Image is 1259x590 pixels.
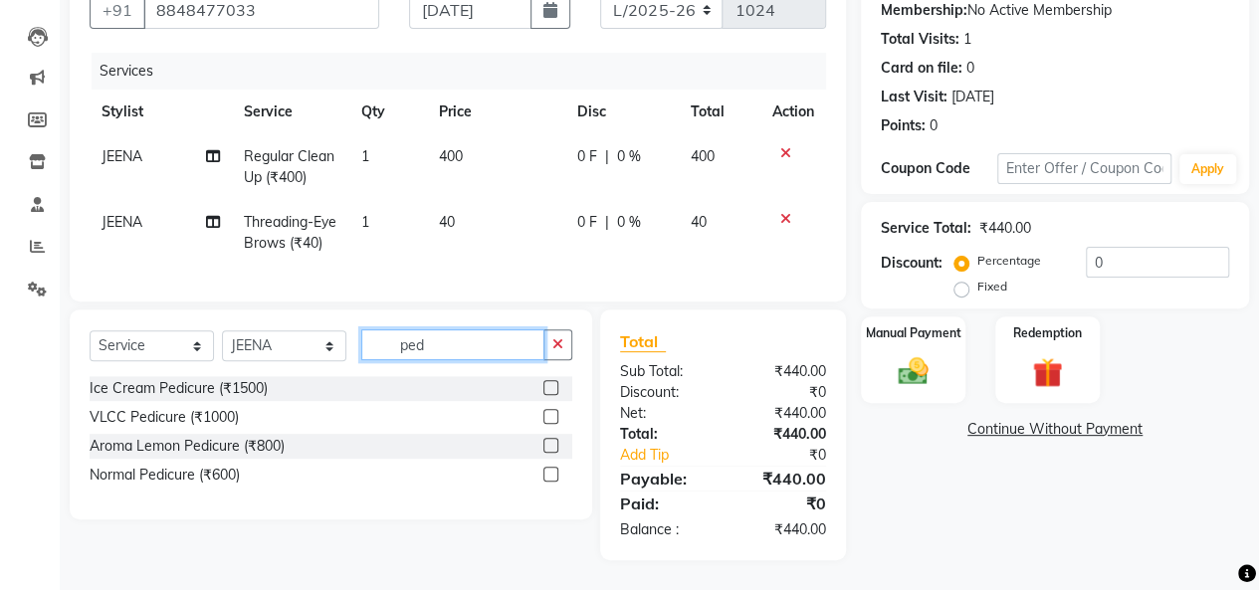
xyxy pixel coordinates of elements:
[244,147,334,186] span: Regular Clean Up (₹400)
[605,212,609,233] span: |
[605,146,609,167] span: |
[930,115,938,136] div: 0
[92,53,841,90] div: Services
[90,378,268,399] div: Ice Cream Pedicure (₹1500)
[102,213,142,231] span: JEENA
[977,278,1007,295] label: Fixed
[723,424,841,445] div: ₹440.00
[102,147,142,165] span: JEENA
[865,419,1245,440] a: Continue Without Payment
[605,403,724,424] div: Net:
[723,361,841,382] div: ₹440.00
[361,329,544,360] input: Search or Scan
[881,218,971,239] div: Service Total:
[605,519,724,540] div: Balance :
[866,324,961,342] label: Manual Payment
[232,90,348,134] th: Service
[742,445,841,466] div: ₹0
[889,354,938,389] img: _cash.svg
[881,87,947,107] div: Last Visit:
[617,146,641,167] span: 0 %
[1023,354,1072,391] img: _gift.svg
[90,465,240,486] div: Normal Pedicure (₹600)
[977,252,1041,270] label: Percentage
[979,218,1031,239] div: ₹440.00
[951,87,994,107] div: [DATE]
[439,147,463,165] span: 400
[90,436,285,457] div: Aroma Lemon Pedicure (₹800)
[691,213,707,231] span: 40
[881,253,943,274] div: Discount:
[691,147,715,165] span: 400
[577,146,597,167] span: 0 F
[966,58,974,79] div: 0
[963,29,971,50] div: 1
[605,445,742,466] a: Add Tip
[620,331,666,352] span: Total
[565,90,679,134] th: Disc
[679,90,760,134] th: Total
[605,492,724,515] div: Paid:
[997,153,1171,184] input: Enter Offer / Coupon Code
[439,213,455,231] span: 40
[90,407,239,428] div: VLCC Pedicure (₹1000)
[617,212,641,233] span: 0 %
[361,213,369,231] span: 1
[1179,154,1236,184] button: Apply
[427,90,565,134] th: Price
[723,382,841,403] div: ₹0
[349,90,427,134] th: Qty
[760,90,826,134] th: Action
[605,361,724,382] div: Sub Total:
[881,115,926,136] div: Points:
[881,58,962,79] div: Card on file:
[723,519,841,540] div: ₹440.00
[361,147,369,165] span: 1
[881,29,959,50] div: Total Visits:
[605,424,724,445] div: Total:
[605,467,724,491] div: Payable:
[881,158,997,179] div: Coupon Code
[723,467,841,491] div: ₹440.00
[244,213,336,252] span: Threading-EyeBrows (₹40)
[1013,324,1082,342] label: Redemption
[90,90,232,134] th: Stylist
[723,403,841,424] div: ₹440.00
[723,492,841,515] div: ₹0
[577,212,597,233] span: 0 F
[605,382,724,403] div: Discount:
